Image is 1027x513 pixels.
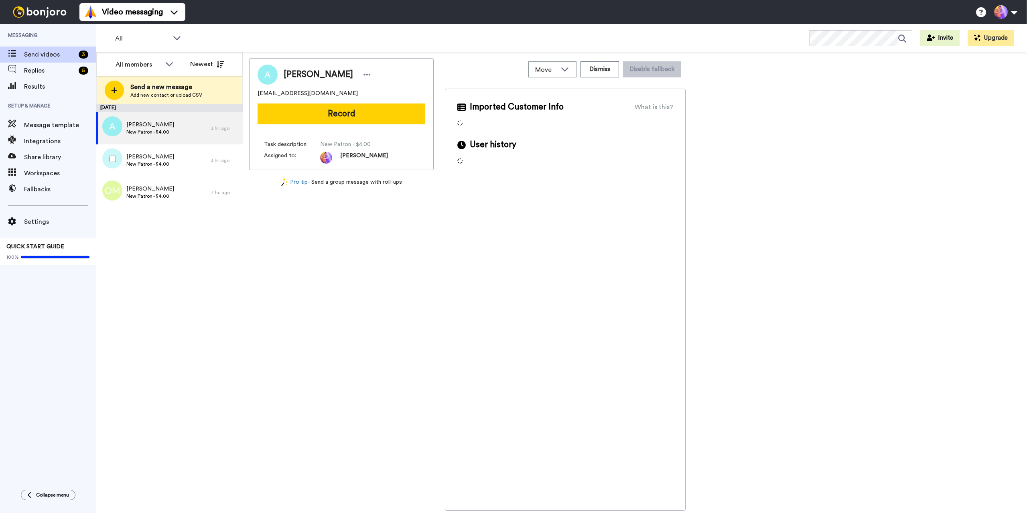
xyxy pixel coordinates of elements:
[24,50,75,59] span: Send videos
[184,56,230,72] button: Newest
[258,89,358,97] span: [EMAIL_ADDRESS][DOMAIN_NAME]
[96,104,243,112] div: [DATE]
[249,178,434,187] div: - Send a group message with roll-ups
[24,152,96,162] span: Share library
[920,30,960,46] button: Invite
[126,129,174,135] span: New Patron - $4.00
[102,180,122,201] img: om.png
[623,61,681,77] button: Disable fallback
[320,140,396,148] span: New Patron - $4.00
[968,30,1014,46] button: Upgrade
[258,65,278,85] img: Image of Antti
[211,157,239,164] div: 3 hr. ago
[470,139,516,151] span: User history
[130,82,202,92] span: Send a new message
[258,103,425,124] button: Record
[24,82,96,91] span: Results
[126,193,174,199] span: New Patron - $4.00
[211,125,239,132] div: 3 hr. ago
[126,161,174,167] span: New Patron - $4.00
[130,92,202,98] span: Add new contact or upload CSV
[6,244,64,249] span: QUICK START GUIDE
[24,136,96,146] span: Integrations
[126,153,174,161] span: [PERSON_NAME]
[284,69,353,81] span: [PERSON_NAME]
[24,185,96,194] span: Fallbacks
[281,178,308,187] a: Pro tip
[102,6,163,18] span: Video messaging
[24,168,96,178] span: Workspaces
[36,492,69,498] span: Collapse menu
[264,152,320,164] span: Assigned to:
[580,61,619,77] button: Dismiss
[635,102,673,112] div: What is this?
[320,152,332,164] img: photo.jpg
[79,51,88,59] div: 3
[24,66,75,75] span: Replies
[84,6,97,18] img: vm-color.svg
[211,189,239,196] div: 7 hr. ago
[10,6,70,18] img: bj-logo-header-white.svg
[21,490,75,500] button: Collapse menu
[6,254,19,260] span: 100%
[126,185,174,193] span: [PERSON_NAME]
[126,121,174,129] span: [PERSON_NAME]
[281,178,288,187] img: magic-wand.svg
[264,140,320,148] span: Task description :
[102,116,122,136] img: a.png
[24,120,96,130] span: Message template
[535,65,557,75] span: Move
[115,34,169,43] span: All
[116,60,161,69] div: All members
[340,152,388,164] span: [PERSON_NAME]
[24,217,96,227] span: Settings
[79,67,88,75] div: 5
[470,101,564,113] span: Imported Customer Info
